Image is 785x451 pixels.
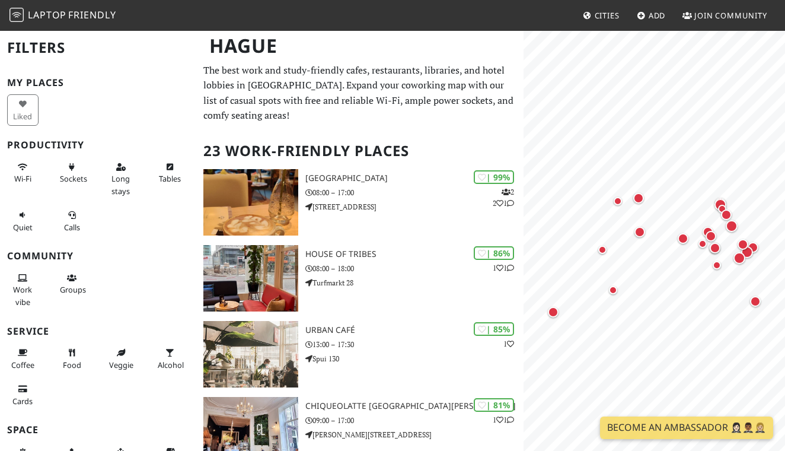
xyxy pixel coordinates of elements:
[111,173,130,196] span: Long stays
[707,240,722,256] div: Map marker
[474,246,514,260] div: | 86%
[7,205,39,237] button: Quiet
[694,10,767,21] span: Join Community
[7,139,189,151] h3: Productivity
[493,262,514,274] p: 1 1
[106,157,137,201] button: Long stays
[154,157,186,189] button: Tables
[60,284,86,295] span: Group tables
[305,187,524,198] p: 08:00 – 17:00
[710,258,724,272] div: Map marker
[595,10,620,21] span: Cities
[493,186,514,209] p: 2 2 1
[474,170,514,184] div: | 99%
[493,414,514,425] p: 1 1
[713,195,728,211] div: Map marker
[735,237,751,252] div: Map marker
[196,321,524,388] a: Urban Café | 85% 1 Urban Café 13:00 – 17:30 Spui 130
[305,353,524,364] p: Spui 130
[305,325,524,335] h3: Urban Café
[203,321,298,388] img: Urban Café
[723,218,740,234] div: Map marker
[200,30,521,62] h1: Hague
[203,63,516,123] p: The best work and study-friendly cafes, restaurants, libraries, and hotel lobbies in [GEOGRAPHIC_...
[203,133,516,169] h2: 23 Work-Friendly Places
[9,5,116,26] a: LaptopFriendly LaptopFriendly
[11,360,34,370] span: Coffee
[606,283,620,297] div: Map marker
[28,8,66,21] span: Laptop
[719,207,734,223] div: Map marker
[700,224,716,240] div: Map marker
[7,30,189,66] h2: Filters
[739,244,755,261] div: Map marker
[695,237,710,251] div: Map marker
[715,202,729,216] div: Map marker
[595,243,610,257] div: Map marker
[675,231,691,246] div: Map marker
[12,396,33,406] span: Credit cards
[56,157,88,189] button: Sockets
[7,268,39,312] button: Work vibe
[305,415,524,426] p: 09:00 – 17:00
[196,169,524,236] a: Barista Cafe Frederikstraat | 99% 221 [GEOGRAPHIC_DATA] 08:00 – 17:00 [STREET_ADDRESS]
[305,263,524,274] p: 08:00 – 18:00
[56,268,88,300] button: Groups
[56,343,88,374] button: Food
[305,201,524,212] p: [STREET_ADDRESS]
[305,249,524,259] h3: House of Tribes
[56,205,88,237] button: Calls
[503,338,514,350] p: 1
[109,360,133,370] span: Veggie
[305,429,524,440] p: [PERSON_NAME][STREET_ADDRESS]
[9,8,24,22] img: LaptopFriendly
[305,277,524,288] p: Turfmarkt 28
[474,398,514,412] div: | 81%
[305,173,524,183] h3: [GEOGRAPHIC_DATA]
[748,294,763,309] div: Map marker
[158,360,184,370] span: Alcohol
[712,196,729,213] div: Map marker
[13,222,33,233] span: Quiet
[731,250,748,266] div: Map marker
[600,417,773,439] a: Become an Ambassador 🤵🏻‍♀️🤵🏾‍♂️🤵🏼‍♀️
[7,250,189,262] h3: Community
[7,326,189,337] h3: Service
[305,339,524,350] p: 13:00 – 17:30
[63,360,81,370] span: Food
[7,424,189,436] h3: Space
[703,228,719,244] div: Map marker
[106,343,137,374] button: Veggie
[7,343,39,374] button: Coffee
[68,8,116,21] span: Friendly
[159,173,181,184] span: Work-friendly tables
[13,284,32,307] span: People working
[14,173,31,184] span: Stable Wi-Fi
[745,240,761,255] div: Map marker
[7,379,39,411] button: Cards
[203,169,298,236] img: Barista Cafe Frederikstraat
[474,322,514,336] div: | 85%
[678,5,772,26] a: Join Community
[60,173,87,184] span: Power sockets
[196,245,524,312] a: House of Tribes | 86% 11 House of Tribes 08:00 – 18:00 Turfmarkt 28
[578,5,624,26] a: Cities
[707,240,723,256] div: Map marker
[611,194,625,208] div: Map marker
[203,245,298,312] img: House of Tribes
[64,222,80,233] span: Video/audio calls
[305,401,524,411] h3: Chiqueolatte [GEOGRAPHIC_DATA][PERSON_NAME]
[632,5,671,26] a: Add
[154,343,186,374] button: Alcohol
[649,10,666,21] span: Add
[631,190,646,206] div: Map marker
[7,157,39,189] button: Wi-Fi
[632,224,647,240] div: Map marker
[545,304,561,320] div: Map marker
[7,77,189,88] h3: My Places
